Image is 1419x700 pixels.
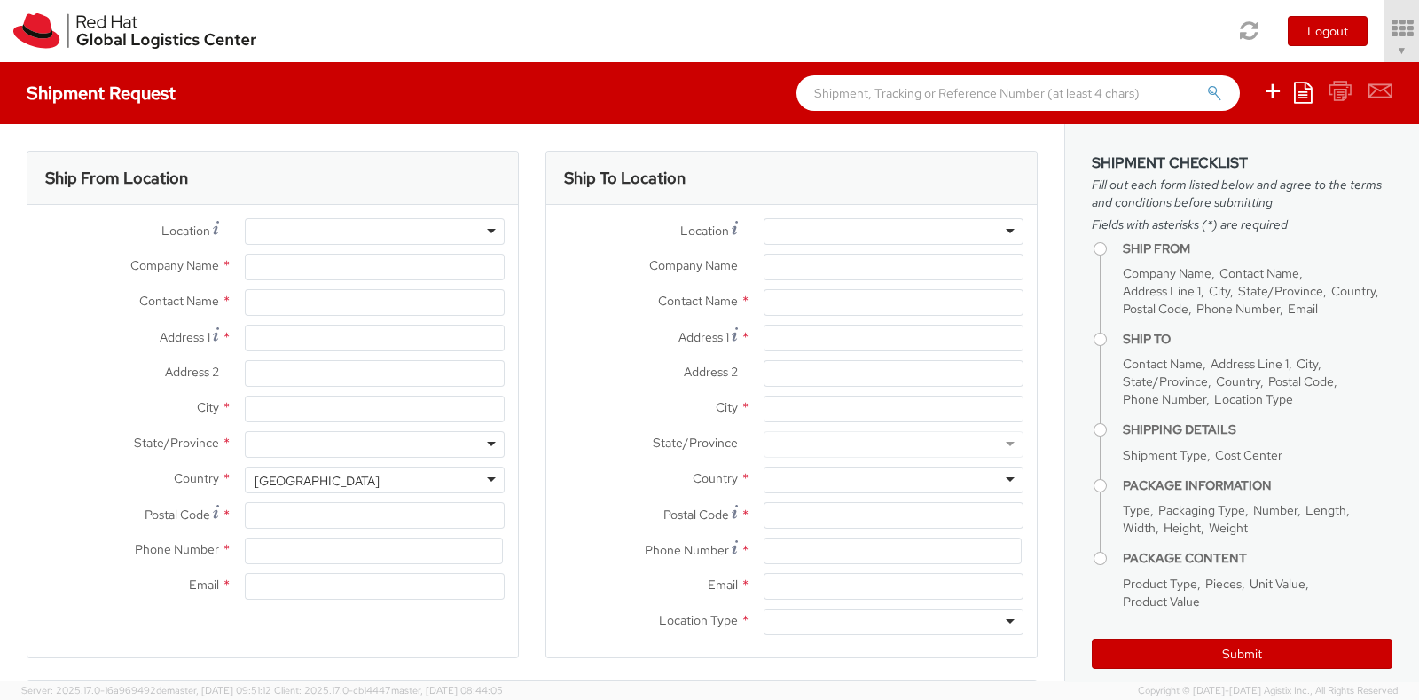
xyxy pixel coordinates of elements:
span: Address 2 [165,364,219,380]
img: rh-logistics-00dfa346123c4ec078e1.svg [13,13,256,49]
h4: Package Content [1123,552,1392,565]
span: Postal Code [145,507,210,523]
span: Address 2 [684,364,738,380]
span: master, [DATE] 09:51:12 [167,684,271,696]
span: Fill out each form listed below and agree to the terms and conditions before submitting [1092,176,1392,211]
h4: Package Information [1123,479,1392,492]
button: Logout [1288,16,1368,46]
span: Location [680,223,729,239]
span: Type [1123,502,1150,518]
span: Location Type [1214,391,1293,407]
span: Phone Number [1123,391,1206,407]
span: State/Province [1238,283,1323,299]
span: Email [189,577,219,593]
span: Company Name [130,257,219,273]
span: Country [1216,374,1260,389]
span: Number [1253,502,1297,518]
span: master, [DATE] 08:44:05 [391,684,503,696]
span: Address 1 [678,329,729,345]
span: Phone Number [135,541,219,557]
span: City [1209,283,1230,299]
span: Company Name [649,257,738,273]
span: Packaging Type [1158,502,1245,518]
span: Postal Code [1123,301,1188,317]
span: Fields with asterisks (*) are required [1092,216,1392,233]
span: Phone Number [645,542,729,558]
span: Length [1305,502,1346,518]
span: Country [1331,283,1376,299]
span: Contact Name [139,293,219,309]
span: Location [161,223,210,239]
span: Postal Code [663,507,729,523]
span: Contact Name [1123,356,1203,372]
span: Width [1123,520,1156,536]
span: Weight [1209,520,1248,536]
span: State/Province [1123,374,1208,389]
span: ▼ [1397,43,1407,58]
span: Country [693,470,738,486]
span: State/Province [134,435,219,451]
span: Product Type [1123,576,1197,592]
div: [GEOGRAPHIC_DATA] [255,472,380,490]
span: Copyright © [DATE]-[DATE] Agistix Inc., All Rights Reserved [1138,684,1398,698]
span: Client: 2025.17.0-cb14447 [274,684,503,696]
span: Postal Code [1268,374,1334,389]
span: Pieces [1205,576,1242,592]
span: Country [174,470,219,486]
h4: Shipping Details [1123,423,1392,437]
span: State/Province [653,435,738,451]
span: Email [1288,301,1318,317]
span: City [1297,356,1318,372]
span: City [197,399,219,415]
button: Submit [1092,639,1392,669]
span: Height [1164,520,1201,536]
h3: Ship From Location [45,169,188,187]
span: Cost Center [1215,447,1282,463]
span: Address 1 [160,329,210,345]
span: Unit Value [1250,576,1305,592]
h4: Ship From [1123,242,1392,256]
span: Server: 2025.17.0-16a969492de [21,684,271,696]
span: Contact Name [658,293,738,309]
h3: Shipment Checklist [1092,155,1392,171]
span: Email [708,577,738,593]
h4: Ship To [1123,333,1392,346]
h4: Shipment Request [27,83,176,103]
h3: Ship To Location [564,169,686,187]
span: Contact Name [1219,265,1299,281]
span: Shipment Type [1123,447,1207,463]
span: Product Value [1123,594,1200,610]
span: Company Name [1123,265,1211,281]
span: Location Type [659,612,738,628]
input: Shipment, Tracking or Reference Number (at least 4 chars) [796,75,1240,111]
span: City [716,399,738,415]
span: Phone Number [1196,301,1280,317]
span: Address Line 1 [1211,356,1289,372]
span: Address Line 1 [1123,283,1201,299]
